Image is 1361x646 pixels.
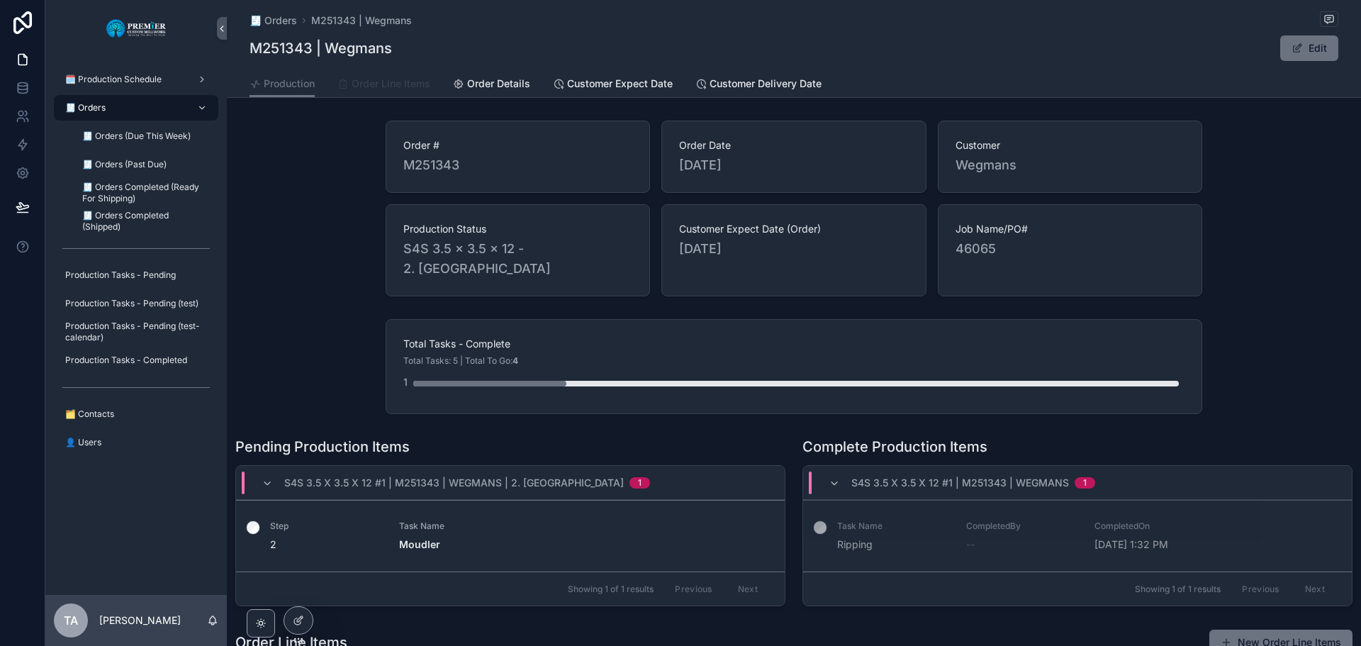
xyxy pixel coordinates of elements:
[956,222,1184,236] span: Job Name/PO#
[65,321,204,343] span: Production Tasks - Pending (test- calendar)
[966,538,975,552] span: --
[837,538,949,552] span: Ripping
[54,67,218,92] a: 🗓️ Production Schedule
[568,584,654,595] span: Showing 1 of 1 results
[250,71,315,98] a: Production
[403,222,632,236] span: Production Status
[966,520,1078,532] span: CompletedBy
[65,408,114,420] span: 🗂️ Contacts
[553,71,673,99] a: Customer Expect Date
[65,102,106,113] span: 🧾 Orders
[54,430,218,455] a: 👤 Users
[399,538,440,550] strong: Moudler
[1280,35,1338,61] button: Edit
[403,138,632,152] span: Order #
[403,355,518,367] span: Total Tasks: 5 | Total To Go:
[71,208,218,234] a: 🧾 Orders Completed (Shipped)
[695,71,822,99] a: Customer Delivery Date
[710,77,822,91] span: Customer Delivery Date
[802,437,987,457] h1: Complete Production Items
[65,269,176,281] span: Production Tasks - Pending
[99,613,181,628] p: [PERSON_NAME]
[82,210,204,233] span: 🧾 Orders Completed (Shipped)
[235,437,410,457] h1: Pending Production Items
[337,71,430,99] a: Order Line Items
[956,155,1184,175] span: Wegmans
[82,182,204,204] span: 🧾 Orders Completed (Ready For Shipping)
[82,130,191,142] span: 🧾 Orders (Due This Week)
[264,77,315,91] span: Production
[1083,477,1087,489] div: 1
[65,437,101,448] span: 👤 Users
[467,77,530,91] span: Order Details
[270,520,382,532] span: Step
[71,152,218,177] a: 🧾 Orders (Past Due)
[567,77,673,91] span: Customer Expect Date
[1094,520,1206,532] span: CompletedOn
[54,291,218,316] a: Production Tasks - Pending (test)
[956,239,1184,259] span: 46065
[403,239,632,279] span: S4S 3.5 x 3.5 x 12 - 2. [GEOGRAPHIC_DATA]
[403,368,408,396] div: 1
[270,538,382,552] span: 2
[250,38,392,58] h1: M251343 | Wegmans
[65,355,187,366] span: Production Tasks - Completed
[837,520,949,532] span: Task Name
[638,477,642,489] div: 1
[1094,538,1206,552] span: [DATE] 1:32 PM
[352,77,430,91] span: Order Line Items
[54,262,218,288] a: Production Tasks - Pending
[45,57,227,474] div: scrollable content
[65,74,162,85] span: 🗓️ Production Schedule
[106,17,167,40] img: App logo
[71,123,218,149] a: 🧾 Orders (Due This Week)
[311,13,412,28] a: M251343 | Wegmans
[679,222,908,236] span: Customer Expect Date (Order)
[250,13,297,28] a: 🧾 Orders
[513,355,518,366] strong: 4
[403,337,1184,351] span: Total Tasks - Complete
[679,239,908,259] span: [DATE]
[679,155,908,175] span: [DATE]
[54,401,218,427] a: 🗂️ Contacts
[54,347,218,373] a: Production Tasks - Completed
[64,612,78,629] span: TA
[403,155,632,175] span: M251343
[399,520,768,532] span: Task Name
[65,298,198,309] span: Production Tasks - Pending (test)
[851,476,1069,490] span: S4S 3.5 x 3.5 x 12 #1 | M251343 | Wegmans
[956,138,1184,152] span: Customer
[453,71,530,99] a: Order Details
[679,138,908,152] span: Order Date
[71,180,218,206] a: 🧾 Orders Completed (Ready For Shipping)
[1135,584,1221,595] span: Showing 1 of 1 results
[54,319,218,345] a: Production Tasks - Pending (test- calendar)
[284,476,624,490] span: S4S 3.5 x 3.5 x 12 #1 | M251343 | Wegmans | 2. [GEOGRAPHIC_DATA]
[82,159,167,170] span: 🧾 Orders (Past Due)
[54,95,218,121] a: 🧾 Orders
